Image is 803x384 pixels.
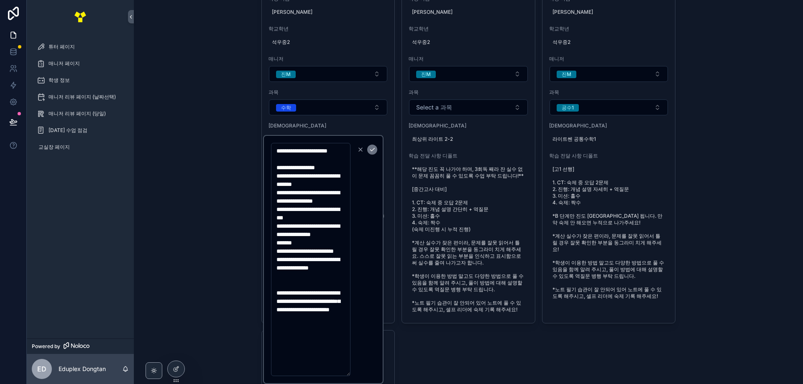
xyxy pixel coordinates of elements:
[281,104,291,112] div: 수학
[409,25,528,32] span: 학교학년
[409,153,528,159] span: 학습 전달 사항 디폴트
[409,89,528,96] span: 과목
[550,99,668,115] button: Select Button
[269,99,388,115] button: Select Button
[412,9,525,15] span: [PERSON_NAME]
[269,89,388,96] span: 과목
[549,25,669,32] span: 학교학년
[272,9,385,15] span: [PERSON_NAME]
[272,39,385,46] span: 석우중2
[409,99,528,115] button: Select Button
[549,122,669,129] span: [DEMOGRAPHIC_DATA]
[74,10,87,23] img: App logo
[49,110,106,117] span: 매니저 리뷰 페이지 (당일)
[49,60,80,67] span: 매니저 페이지
[562,71,571,78] div: 진M
[49,94,116,100] span: 매니저 리뷰 페이지 (날짜선택)
[49,43,75,50] span: 튜터 페이지
[552,9,665,15] span: [PERSON_NAME]
[269,56,388,62] span: 매니저
[409,122,528,129] span: [DEMOGRAPHIC_DATA]
[59,365,106,373] p: Eduplex Dongtan
[412,39,525,46] span: 석우중2
[269,25,388,32] span: 학교학년
[32,89,129,104] a: 매니저 리뷰 페이지 (날짜선택)
[269,122,388,129] span: [DEMOGRAPHIC_DATA]
[412,166,525,313] span: **해당 진도 꼭 나가야 하며, 3회독 째라 잔 실수 없이 문제 꼼꼼히 풀 수 있도록 수업 부탁 드립니다!** [중간고사 대비] 1. CT: 숙제 중 오답 2문제 2. 진행:...
[32,39,129,54] a: 튜터 페이지
[416,103,452,112] span: Select a 과목
[562,104,574,112] div: 공수1
[552,136,665,142] span: 라이트쎈 공통수학1
[409,56,528,62] span: 매니저
[552,39,665,46] span: 석우중2
[549,153,669,159] span: 학습 전달 사항 디폴트
[32,140,129,155] a: 교실장 페이지
[409,66,528,82] button: Select Button
[37,364,46,374] span: ED
[32,106,129,121] a: 매니저 리뷰 페이지 (당일)
[32,56,129,71] a: 매니저 페이지
[32,123,129,138] a: [DATE] 수업 점검
[49,77,70,84] span: 학생 정보
[421,71,431,78] div: 진M
[549,89,669,96] span: 과목
[549,56,669,62] span: 매니저
[269,66,388,82] button: Select Button
[281,71,291,78] div: 진M
[32,343,60,350] span: Powered by
[550,66,668,82] button: Select Button
[38,144,70,150] span: 교실장 페이지
[49,127,87,134] span: [DATE] 수업 점검
[412,136,525,142] span: 최상위 라이트 2-2
[27,33,134,165] div: scrollable content
[552,166,665,300] span: [고1 선행] 1. CT: 숙제 중 오답 2문제 2. 진행: 개념 설명 자세히 + 역질문 3. 미션: 홀수 4. 숙제: 짝수 *B 단계만 진도 [GEOGRAPHIC_DATA]...
[27,338,134,354] a: Powered by
[32,73,129,88] a: 학생 정보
